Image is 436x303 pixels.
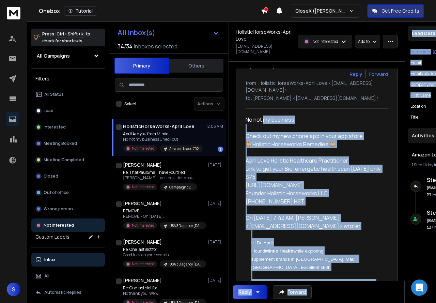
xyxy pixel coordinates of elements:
[123,137,203,142] p: No not my business Check out
[31,186,105,199] button: Out of office
[251,248,324,254] span: I found while exploring
[39,6,261,16] div: Onebox
[123,252,205,258] p: Good luck on your search
[265,248,293,254] strong: Mimio Health
[169,262,202,267] p: USA 3D agency [DATE]
[123,291,205,296] p: No thank you. We will
[123,247,205,252] p: Re: One last slot for
[208,201,223,206] p: [DATE]
[218,147,223,152] div: 1
[410,104,426,109] p: location
[44,257,56,262] p: Inbox
[123,277,162,284] h1: [PERSON_NAME]
[31,153,105,167] button: Meeting Completed
[44,108,53,113] p: Lead
[31,202,105,216] button: Wrong person
[44,273,49,279] p: All
[44,206,73,212] p: Wrong person
[44,173,58,179] p: Closed
[112,26,224,40] button: All Inbox(s)
[369,71,388,78] div: Forward
[44,124,66,130] p: Interested
[123,214,205,219] p: REMOVE > On [DATE],
[349,71,362,78] button: Reply
[411,279,427,296] div: Open Intercom Messenger
[123,123,194,130] h1: HolisticHorseWorks-April Love
[410,115,418,120] p: title
[123,239,162,245] h1: [PERSON_NAME]
[169,146,199,151] p: Amazon Leads 702
[31,269,105,283] button: All
[132,261,154,267] p: Not Interested
[412,162,422,168] span: 1 Step
[123,200,162,207] h1: [PERSON_NAME]
[31,120,105,134] button: Interested
[208,278,223,283] p: [DATE]
[358,39,370,44] p: Add to
[44,141,77,146] p: Meeting Booked
[31,218,105,232] button: Not Interested
[208,162,223,168] p: [DATE]
[124,101,137,107] label: Select
[233,285,267,299] button: Reply
[169,223,202,228] p: USA 3D agency [DATE]
[246,116,383,124] div: No not my business
[251,240,273,245] span: Hi Dr. April
[37,52,70,59] h1: All Campaigns
[114,58,169,74] button: Primary
[410,60,421,65] p: Email
[7,283,20,296] button: S
[246,80,388,93] p: from: HolisticHorseWorks-April Love <[EMAIL_ADDRESS][DOMAIN_NAME]>
[44,290,81,295] p: Automatic Replies
[246,132,383,206] div: Check out my new phone app in your app store 🐎Holistic Horseworks Remedies 🐎 April Love Holistic ...
[410,49,430,55] p: Campaign
[31,49,105,63] button: All Campaigns
[44,223,74,228] p: Not Interested
[381,7,419,14] p: Get Free Credits
[273,285,312,299] button: Forward
[31,104,105,118] button: Lead
[44,92,64,97] p: All Status
[123,285,205,291] p: Re: One last slot for
[44,190,69,195] p: Out of office
[410,93,431,98] p: First Name
[251,257,358,270] span: supplement brands in [GEOGRAPHIC_DATA], Maui, [GEOGRAPHIC_DATA]. Excellent stuff.
[206,124,223,129] p: 12:03 AM
[236,44,294,55] p: [EMAIL_ADDRESS][DOMAIN_NAME]
[246,95,388,102] p: to: [PERSON_NAME] <[EMAIL_ADDRESS][DOMAIN_NAME]>
[64,6,97,16] button: Tutorial
[123,162,162,168] h1: [PERSON_NAME]
[134,42,177,50] h3: Inboxes selected
[35,233,69,240] h3: Custom Labels
[42,31,90,44] p: Press to check for shortcuts.
[367,4,424,18] button: Get Free Credits
[238,289,251,296] div: Reply
[169,58,223,73] button: Others
[31,88,105,101] button: All Status
[123,175,197,181] p: [PERSON_NAME]. I get inquiries about
[169,185,193,190] p: Campaign 3DT
[132,223,154,228] p: Not Interested
[132,146,154,151] p: Not Interested
[123,131,203,137] p: April Are you from Mimio
[56,30,84,38] span: Ctrl + Shift + k
[312,39,338,44] p: Not Interested
[123,170,197,175] p: Re: ThatPaulSmall, have you tried
[31,169,105,183] button: Closed
[44,157,84,163] p: Meeting Completed
[31,253,105,267] button: Inbox
[118,29,155,36] h1: All Inbox(s)
[31,137,105,150] button: Meeting Booked
[236,29,294,42] h1: HolisticHorseWorks-April Love
[132,184,154,190] p: Not Interested
[295,7,349,14] p: CloseX ([PERSON_NAME])
[123,208,205,214] p: REMOVE
[118,42,133,50] span: 34 / 34
[31,286,105,299] button: Automatic Replies
[31,74,105,84] h3: Filters
[208,239,223,245] p: [DATE]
